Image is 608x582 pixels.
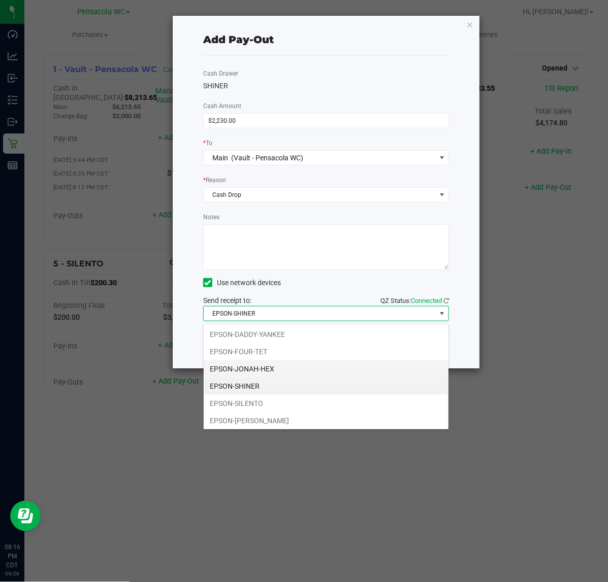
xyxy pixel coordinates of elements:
[380,297,449,304] span: QZ Status:
[203,69,238,78] label: Cash Drawer
[203,296,251,304] span: Send receipt to:
[411,297,442,304] span: Connected
[203,32,274,47] div: Add Pay-Out
[204,188,436,202] span: Cash Drop
[203,278,281,288] label: Use network devices
[204,395,449,412] li: EPSON-SILENTO
[213,154,229,162] span: Main
[203,102,241,110] span: Cash Amount
[203,213,219,222] label: Notes
[203,139,212,148] label: To
[232,154,304,162] span: (Vault - Pensacola WC)
[204,378,449,395] li: EPSON-SHINER
[203,176,226,185] label: Reason
[204,343,449,360] li: EPSON-FOUR-TET
[204,326,449,343] li: EPSON-DADDY-YANKEE
[203,81,449,91] div: SHINER
[10,501,41,531] iframe: Resource center
[204,306,436,321] span: EPSON-SHINER
[204,360,449,378] li: EPSON-JONAH-HEX
[204,412,449,429] li: EPSON-[PERSON_NAME]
